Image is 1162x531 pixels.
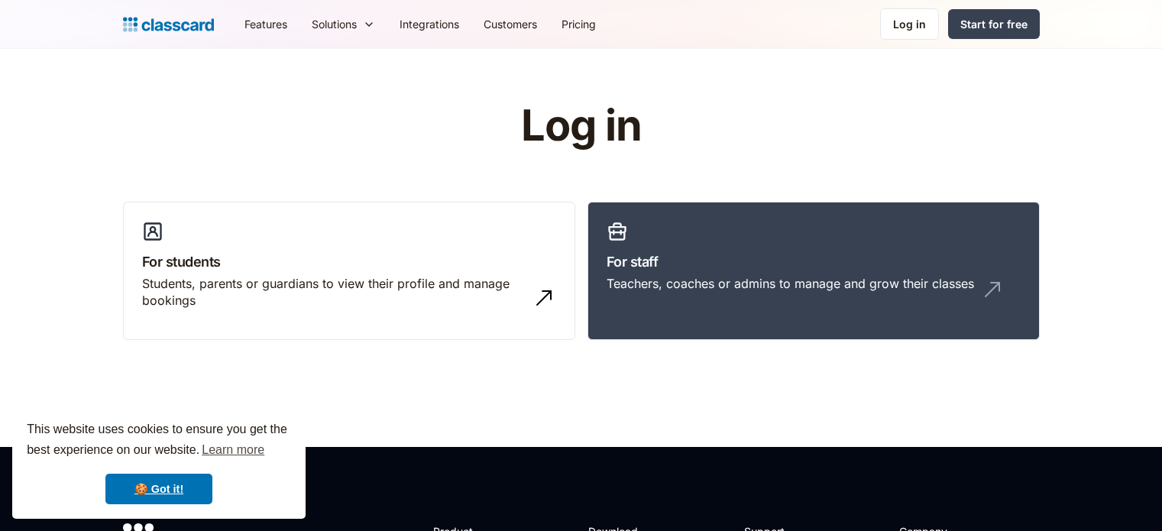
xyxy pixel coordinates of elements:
[12,406,306,519] div: cookieconsent
[893,16,926,32] div: Log in
[105,474,212,504] a: dismiss cookie message
[123,14,214,35] a: Logo
[960,16,1028,32] div: Start for free
[27,420,291,461] span: This website uses cookies to ensure you get the best experience on our website.
[338,102,824,150] h1: Log in
[880,8,939,40] a: Log in
[387,7,471,41] a: Integrations
[471,7,549,41] a: Customers
[232,7,299,41] a: Features
[142,251,556,272] h3: For students
[948,9,1040,39] a: Start for free
[123,202,575,341] a: For studentsStudents, parents or guardians to view their profile and manage bookings
[607,251,1021,272] h3: For staff
[142,275,526,309] div: Students, parents or guardians to view their profile and manage bookings
[199,439,267,461] a: learn more about cookies
[607,275,974,292] div: Teachers, coaches or admins to manage and grow their classes
[299,7,387,41] div: Solutions
[549,7,608,41] a: Pricing
[587,202,1040,341] a: For staffTeachers, coaches or admins to manage and grow their classes
[312,16,357,32] div: Solutions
